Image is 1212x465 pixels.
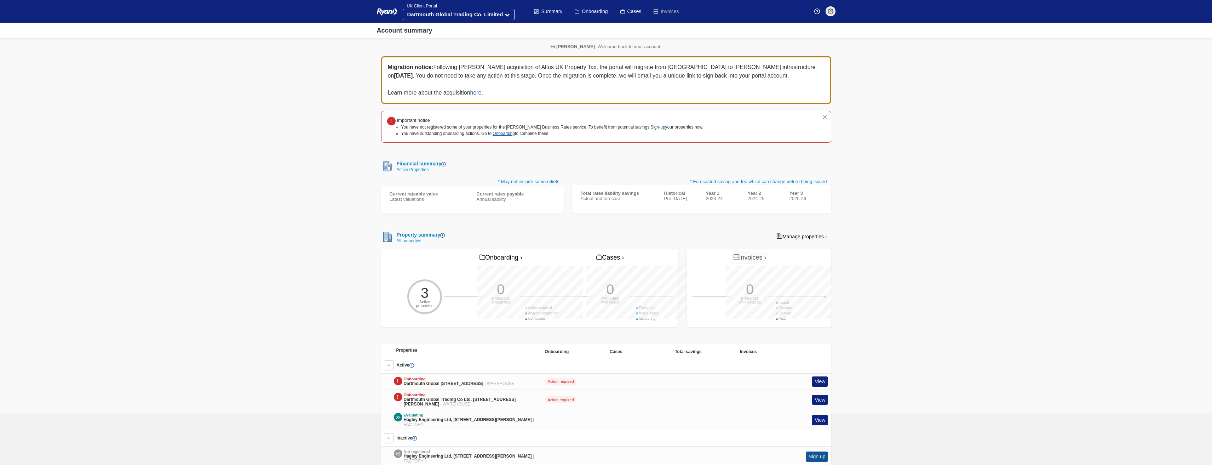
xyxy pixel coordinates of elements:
div: Actual and forecast [581,196,656,201]
a: Onboarding › [478,252,524,264]
div: Total rates liability savings [581,191,656,196]
li: You have outstanding onboarding actions. Go to to complete these. [401,130,703,137]
span: Invoices [740,349,757,354]
p: . Welcome back to your account. [381,44,831,49]
span: | FACTORY [404,417,534,427]
div: Active Properties [394,168,446,172]
b: Migration notice: [388,64,433,70]
div: Not registered [404,449,536,454]
span: Total savings [675,349,702,354]
div: Following [PERSON_NAME] acquisition of Altus UK Property Tax, the portal will migrate from [GEOGR... [381,56,831,104]
div: Current rateable value [390,191,468,197]
span: Hagley Engineering Ltd, [STREET_ADDRESS][PERSON_NAME] [404,454,532,459]
div: All properties [394,239,445,243]
strong: Hi [PERSON_NAME] [550,44,595,49]
span: Dartmouth Global Trading Co Ltd, [STREET_ADDRESS][PERSON_NAME] [404,397,516,407]
div: 2024-25 [748,196,781,201]
img: Help [814,8,820,14]
a: Onboarding [493,131,515,136]
div: Historical [664,191,697,196]
a: View [812,415,828,425]
a: Cases › [594,252,626,264]
div: Year 3 [789,191,823,196]
span: UK Client Portal [403,4,437,8]
div: Pre [DATE] [664,196,697,201]
p: * May not include some reliefs [381,178,564,186]
span: | WAREHOUSE [441,402,471,407]
button: Dartmouth Global Trading Co. Limited [403,9,515,20]
div: Onboarding [404,377,515,381]
span: Inactive [397,436,417,441]
div: 2023-24 [706,196,739,201]
li: You have not registered some of your properties for the [PERSON_NAME] Business Rates service. To ... [401,124,703,130]
span: | WAREHOUSE [484,381,515,386]
p: * Forecasted saving and fee which can change before being issued [572,178,831,185]
span: Properties [396,348,417,353]
a: View [812,395,828,405]
strong: Dartmouth Global Trading Co. Limited [407,11,503,17]
button: close [822,114,828,120]
a: Manage properties › [772,231,831,242]
div: Financial summary [394,160,446,168]
span: Active [397,363,414,368]
div: Evaluating [404,413,536,418]
span: Onboarding [545,349,569,354]
div: Account summary [377,26,432,35]
b: [DATE] [394,73,413,79]
span: | FACTORY [404,454,534,464]
div: Property summary [394,231,445,239]
div: 2025-26 [789,196,823,201]
button: Sign up [806,452,828,462]
div: Latest valuations [390,197,468,202]
div: Year 2 [748,191,781,196]
div: Current rates payable [477,191,555,197]
a: View [812,376,828,387]
span: Cases [610,349,622,354]
a: here [470,90,482,96]
div: Onboarding [404,393,536,397]
a: Sign-up [650,125,665,130]
div: Year 1 [706,191,739,196]
img: settings [828,8,833,14]
span: Hagley Engineering Ltd, [STREET_ADDRESS][PERSON_NAME] [404,417,532,422]
div: Annual liability [477,197,555,202]
div: Action required [545,378,577,385]
div: Action required [545,396,577,403]
span: Dartmouth Global [STREET_ADDRESS] [404,381,483,386]
div: Important notice [397,117,703,124]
